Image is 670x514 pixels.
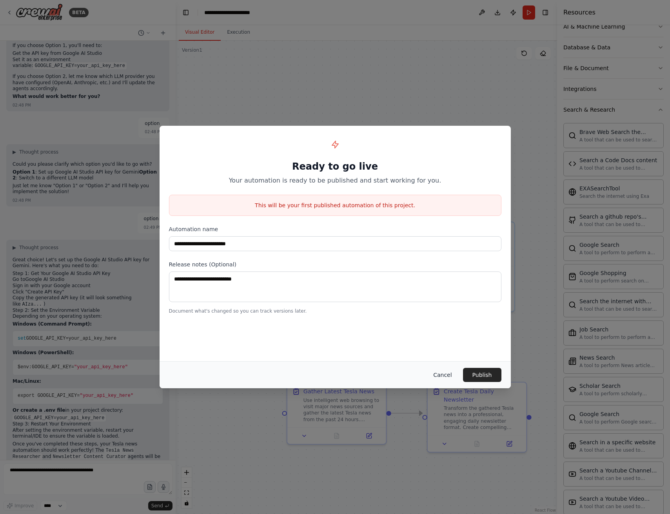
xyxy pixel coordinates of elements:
[169,308,501,314] p: Document what's changed so you can track versions later.
[169,160,501,173] h1: Ready to go live
[169,201,501,209] p: This will be your first published automation of this project.
[169,261,501,268] label: Release notes (Optional)
[463,368,501,382] button: Publish
[427,368,458,382] button: Cancel
[169,225,501,233] label: Automation name
[169,176,501,185] p: Your automation is ready to be published and start working for you.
